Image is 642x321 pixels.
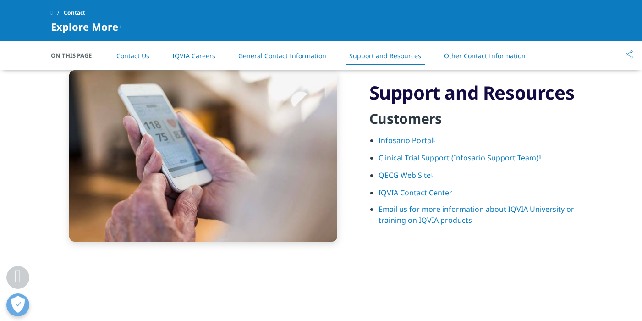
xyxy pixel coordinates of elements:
a: General Contact Information [238,51,326,60]
h4: Customers [369,110,592,135]
a: IQVIA Contact Center [379,188,452,198]
a: QECG Web Site [379,170,433,180]
a: Support and Resources [349,51,421,60]
a: Infosario Portal [379,135,436,145]
h3: Support and Resources [369,81,592,104]
a: Clinical Trial Support (Infosario Support Team) [379,153,541,163]
a: Email us for more information about IQVIA University or training on IQVIA products [379,204,574,225]
span: Explore More [51,21,118,32]
a: Other Contact Information [444,51,526,60]
span: On This Page [51,51,101,60]
img: Using smartphone [69,70,337,242]
button: Open Preferences [6,293,29,316]
span: Contact [64,5,85,21]
a: IQVIA Careers [172,51,215,60]
a: Contact Us [116,51,149,60]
